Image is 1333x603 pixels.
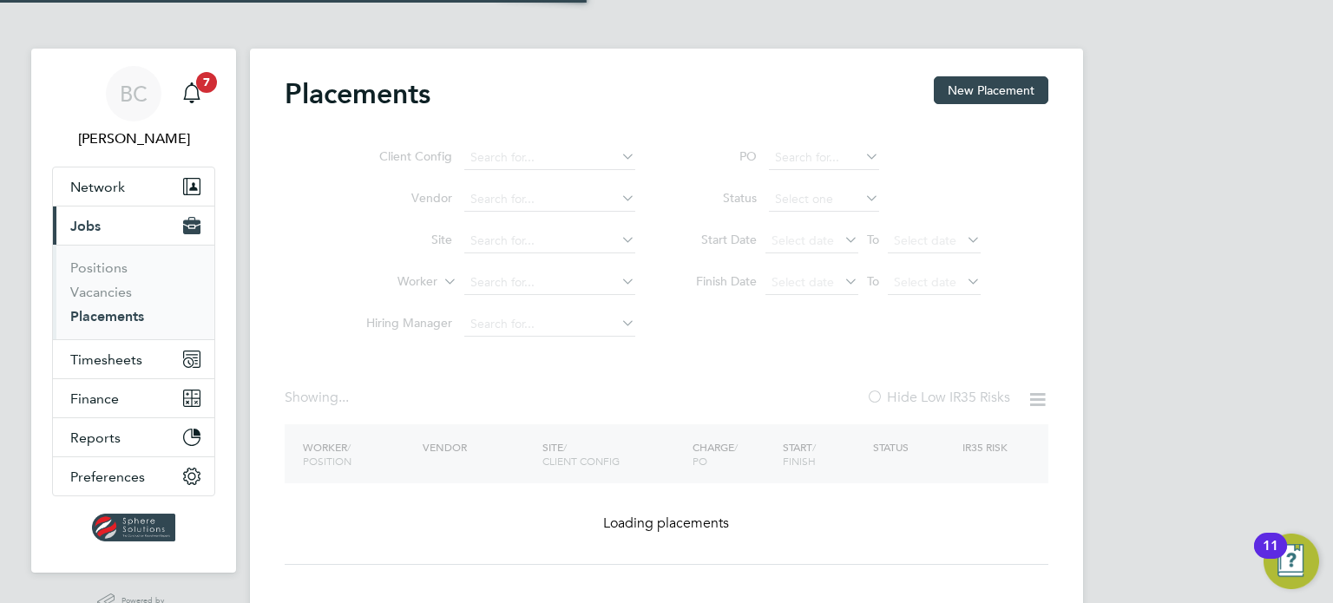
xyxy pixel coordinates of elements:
[285,389,352,407] div: Showing
[53,206,214,245] button: Jobs
[120,82,148,105] span: BC
[92,514,176,541] img: spheresolutions-logo-retina.png
[53,340,214,378] button: Timesheets
[70,259,128,276] a: Positions
[70,390,119,407] span: Finance
[338,389,349,406] span: ...
[53,245,214,339] div: Jobs
[53,457,214,495] button: Preferences
[53,418,214,456] button: Reports
[934,76,1048,104] button: New Placement
[1263,546,1278,568] div: 11
[70,218,101,234] span: Jobs
[285,76,430,111] h2: Placements
[196,72,217,93] span: 7
[53,379,214,417] button: Finance
[70,469,145,485] span: Preferences
[70,284,132,300] a: Vacancies
[52,66,215,149] a: BC[PERSON_NAME]
[174,66,209,121] a: 7
[70,308,144,324] a: Placements
[31,49,236,573] nav: Main navigation
[53,167,214,206] button: Network
[52,128,215,149] span: Briony Carr
[866,389,1010,406] label: Hide Low IR35 Risks
[52,514,215,541] a: Go to home page
[70,351,142,368] span: Timesheets
[1264,534,1319,589] button: Open Resource Center, 11 new notifications
[70,429,121,446] span: Reports
[70,179,125,195] span: Network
